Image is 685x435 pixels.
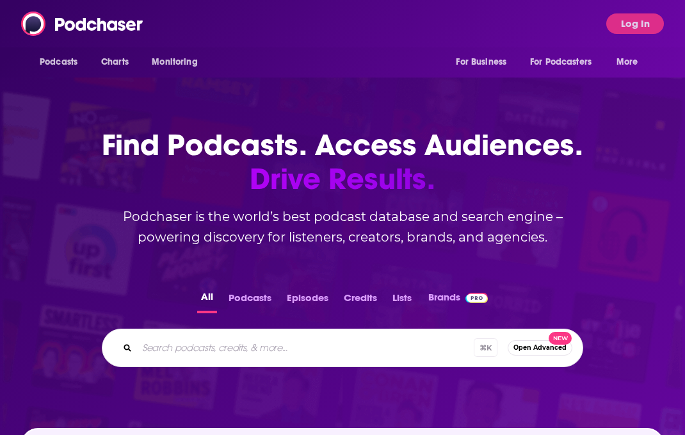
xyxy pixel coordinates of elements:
span: Charts [101,53,129,71]
span: Podcasts [40,53,77,71]
a: Charts [93,50,136,74]
button: Open AdvancedNew [508,340,572,356]
input: Search podcasts, credits, & more... [137,338,474,358]
h2: Podchaser is the world’s best podcast database and search engine – powering discovery for listene... [86,206,599,247]
span: For Business [456,53,506,71]
span: More [616,53,638,71]
span: Monitoring [152,53,197,71]
img: Podchaser - Follow, Share and Rate Podcasts [21,12,144,36]
span: Drive Results. [86,162,599,196]
span: Open Advanced [513,344,567,351]
button: Credits [340,288,381,313]
a: BrandsPodchaser Pro [428,288,488,313]
button: Episodes [283,288,332,313]
img: Podchaser Pro [465,293,488,303]
button: open menu [608,50,654,74]
button: open menu [522,50,610,74]
button: Lists [389,288,415,313]
span: New [549,332,572,345]
button: open menu [31,50,94,74]
button: Podcasts [225,288,275,313]
button: All [197,288,217,313]
h1: Find Podcasts. Access Audiences. [86,128,599,196]
span: ⌘ K [474,338,497,357]
button: open menu [447,50,522,74]
div: Search podcasts, credits, & more... [102,329,583,367]
button: open menu [143,50,214,74]
span: For Podcasters [530,53,592,71]
button: Log In [606,13,664,34]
